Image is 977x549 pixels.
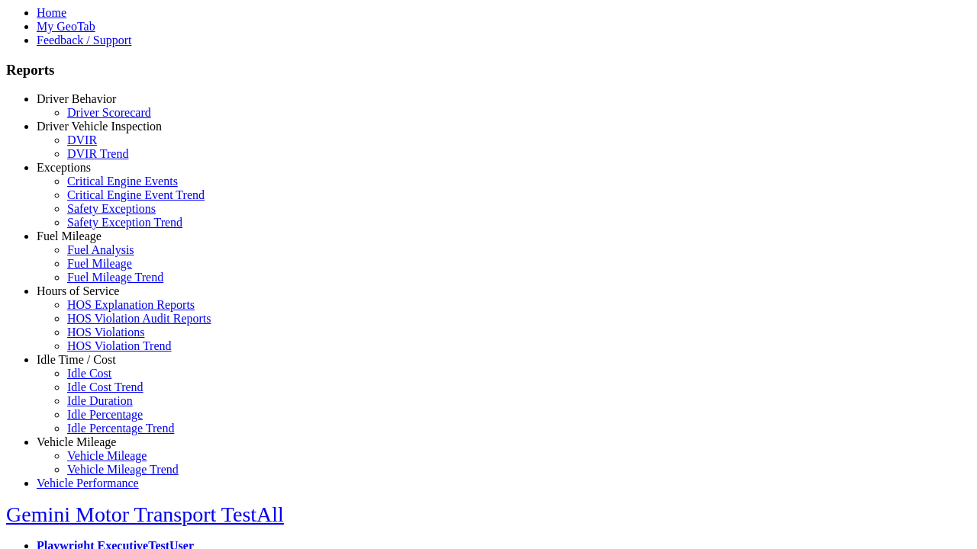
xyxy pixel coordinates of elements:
a: Idle Percentage [67,408,143,421]
a: Critical Engine Events [67,175,178,188]
a: Idle Percentage Trend [67,422,174,435]
a: Safety Exceptions [67,202,156,215]
a: DVIR [67,133,97,146]
a: Fuel Mileage Trend [67,271,163,284]
a: Hours of Service [37,284,119,297]
a: Feedback / Support [37,34,131,47]
a: Driver Scorecard [67,106,151,119]
a: Idle Time / Cost [37,353,116,366]
a: Vehicle Mileage Trend [67,463,179,476]
a: Safety Exception Trend [67,216,182,229]
a: HOS Violation Trend [67,339,172,352]
a: Driver Vehicle Inspection [37,120,162,133]
a: Idle Duration [67,394,133,407]
a: HOS Violation Audit Reports [67,312,211,325]
a: Fuel Mileage [37,230,102,242]
a: Fuel Analysis [67,243,134,256]
a: Vehicle Mileage [37,435,116,448]
a: Gemini Motor Transport TestAll [6,502,284,526]
a: Driver Behavior [37,92,116,105]
a: Vehicle Mileage [67,449,147,462]
a: Idle Cost Trend [67,380,143,393]
h3: Reports [6,62,971,79]
a: Home [37,6,66,19]
a: DVIR Trend [67,147,128,160]
a: Critical Engine Event Trend [67,188,205,201]
a: HOS Explanation Reports [67,298,195,311]
a: Idle Cost [67,367,111,380]
a: Exceptions [37,161,91,174]
a: HOS Violations [67,326,144,339]
a: Vehicle Performance [37,477,139,490]
a: My GeoTab [37,20,95,33]
a: Fuel Mileage [67,257,132,270]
